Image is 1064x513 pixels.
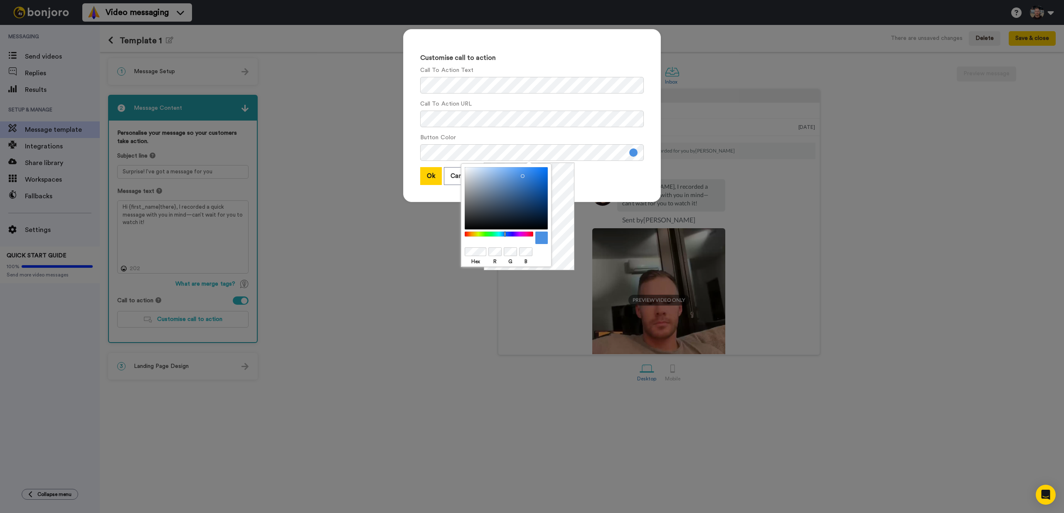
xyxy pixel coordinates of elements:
[444,167,477,185] button: Cancel
[420,133,456,142] label: Button Color
[420,66,474,75] label: Call To Action Text
[420,167,442,185] button: Ok
[1036,485,1056,505] div: Open Intercom Messenger
[488,258,502,265] label: R
[420,54,644,62] h3: Customise call to action
[420,100,472,109] label: Call To Action URL
[519,258,532,265] label: B
[504,258,517,265] label: G
[465,258,486,265] label: Hex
